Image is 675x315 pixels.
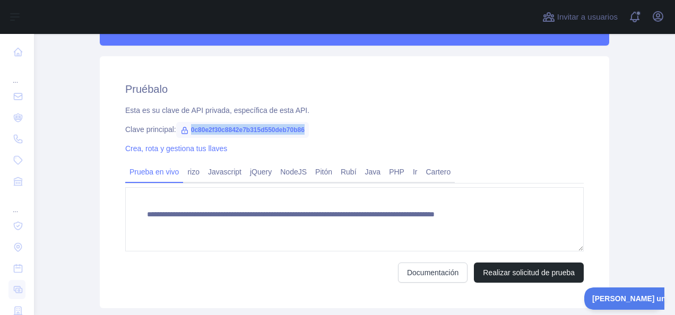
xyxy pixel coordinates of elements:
h2: Pruébalo [125,82,584,97]
a: Java [361,163,385,180]
div: Clave principal: [125,124,584,135]
button: Invitar a usuarios [540,8,620,25]
a: Javascript [204,163,246,180]
a: jQuery [246,163,276,180]
a: Rubí [336,163,361,180]
a: NodeJS [276,163,311,180]
font: Esta es su clave de API privada, específica de esta API. [125,106,309,115]
a: Ir [409,163,422,180]
a: Documentación [398,262,468,283]
span: 0c80e2f30c8842e7b315d550deb70b86 [176,122,309,138]
div: ... [8,193,25,214]
a: PHP [385,163,409,180]
button: Realizar solicitud de prueba [474,262,584,283]
iframe: Toggle Customer Support [584,287,664,310]
a: Pitón [311,163,336,180]
div: ... [8,64,25,85]
a: Prueba en vivo [125,163,183,180]
a: Cartero [421,163,455,180]
a: Crea, rota y gestiona tus llaves [125,144,227,153]
a: rizo [183,163,204,180]
span: Invitar a usuarios [557,11,618,23]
